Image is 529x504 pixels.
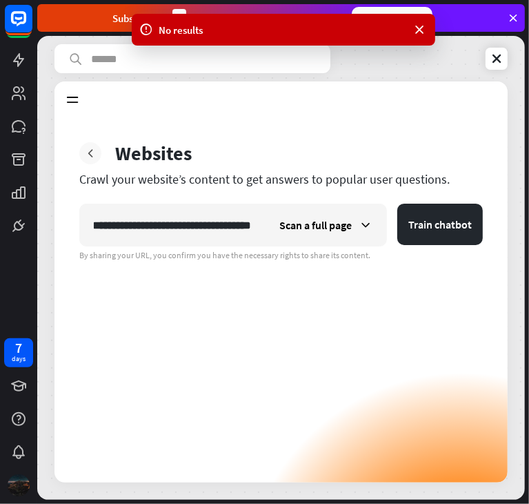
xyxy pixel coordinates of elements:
button: Open LiveChat chat widget [11,6,52,47]
div: days [12,354,26,364]
button: Train chatbot [397,204,483,245]
div: Crawl your website’s content to get answers to popular user questions. [79,171,483,187]
div: By sharing your URL, you confirm you have the necessary rights to share its content. [79,250,483,261]
div: Subscribe now [352,7,432,29]
div: Websites [115,141,192,166]
div: 3 [172,9,186,28]
div: No results [159,23,408,37]
span: Scan a full page [279,218,352,232]
div: Subscribe in days to get your first month for $1 [113,9,341,28]
div: 7 [15,342,22,354]
a: 7 days [4,338,33,367]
